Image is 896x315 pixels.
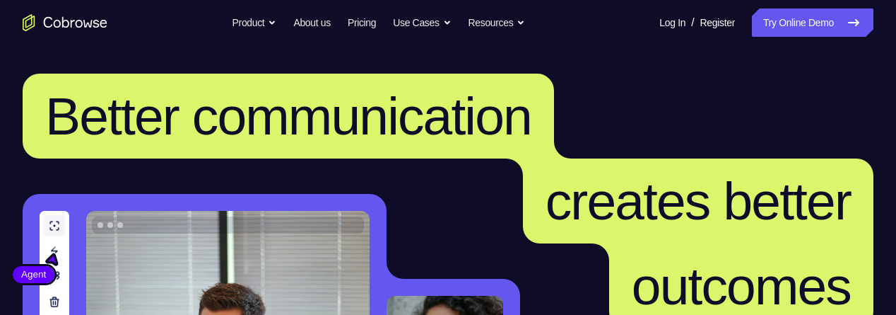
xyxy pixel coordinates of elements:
a: Log In [659,8,685,37]
a: About us [293,8,330,37]
button: Resources [468,8,526,37]
a: Pricing [348,8,376,37]
a: Try Online Demo [752,8,873,37]
span: creates better [546,171,851,231]
a: Go to the home page [23,14,107,31]
span: / [691,14,694,31]
a: Register [700,8,735,37]
button: Use Cases [393,8,451,37]
span: Better communication [45,86,531,146]
button: Product [232,8,277,37]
